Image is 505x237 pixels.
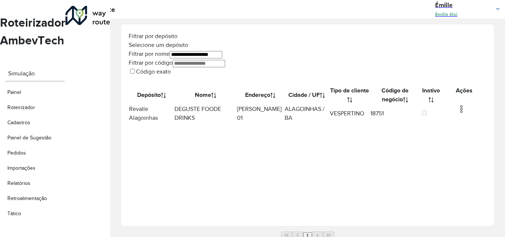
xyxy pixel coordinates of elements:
th: Ações [442,86,487,95]
th: Inativo [420,86,442,104]
td: 18751 [370,104,420,123]
th: Nome [174,86,237,104]
td: Revalle Alagoinhas [129,104,174,123]
td: DEGUSTE FOODE DRINKS [174,104,237,123]
label: Filtrar por nome [129,51,170,57]
span: Roteirizador [7,104,35,111]
td: [PERSON_NAME] 01 [237,104,284,123]
span: Retroalimentação [7,194,47,202]
h3: Émille [435,0,491,9]
span: Émille Eloi [435,11,457,17]
th: Tipo de cliente [329,86,370,104]
th: Endereço [237,86,284,104]
th: Código de negócio [370,86,420,104]
label: Simulação [8,70,35,77]
td: ALAGOINHAS / BA [284,104,329,123]
td: VESPERTINO [329,104,370,123]
span: Painel [7,88,21,96]
label: Código exato [136,68,171,75]
span: Pedidos [7,149,26,157]
span: Relatórios [7,179,30,187]
a: ÉmilleÉmille Eloi [435,0,505,18]
th: Cidade / UF [284,86,329,104]
span: Cadastros [7,119,30,126]
label: Filtrar por código [129,60,173,66]
th: Depósito [129,86,174,104]
span: Importações [7,164,35,172]
span: Tático [7,210,21,217]
span: Painel de Sugestão [7,134,51,142]
label: Filtrar por depósito [129,33,177,39]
